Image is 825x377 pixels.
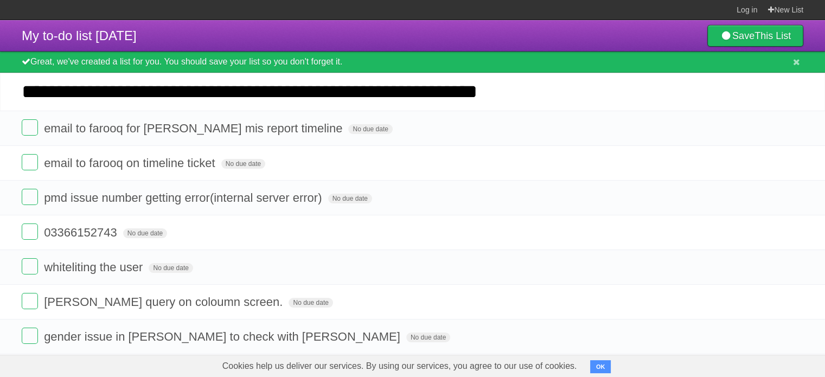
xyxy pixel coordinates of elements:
label: Done [22,154,38,170]
span: whiteliting the user [44,260,145,274]
label: Done [22,293,38,309]
span: My to-do list [DATE] [22,28,137,43]
span: email to farooq for [PERSON_NAME] mis report timeline [44,122,345,135]
span: Cookies help us deliver our services. By using our services, you agree to our use of cookies. [212,355,588,377]
label: Done [22,258,38,274]
span: No due date [123,228,167,238]
span: email to farooq on timeline ticket [44,156,218,170]
span: No due date [149,263,193,273]
button: OK [590,360,611,373]
span: No due date [406,333,450,342]
span: No due date [328,194,372,203]
label: Done [22,223,38,240]
label: Done [22,119,38,136]
span: 03366152743 [44,226,120,239]
span: pmd issue number getting error(internal server error) [44,191,324,205]
b: This List [754,30,791,41]
span: [PERSON_NAME] query on coloumn screen. [44,295,285,309]
span: No due date [289,298,332,308]
label: Done [22,189,38,205]
span: No due date [221,159,265,169]
a: SaveThis List [707,25,803,47]
span: gender issue in [PERSON_NAME] to check with [PERSON_NAME] [44,330,403,343]
span: No due date [348,124,392,134]
label: Done [22,328,38,344]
